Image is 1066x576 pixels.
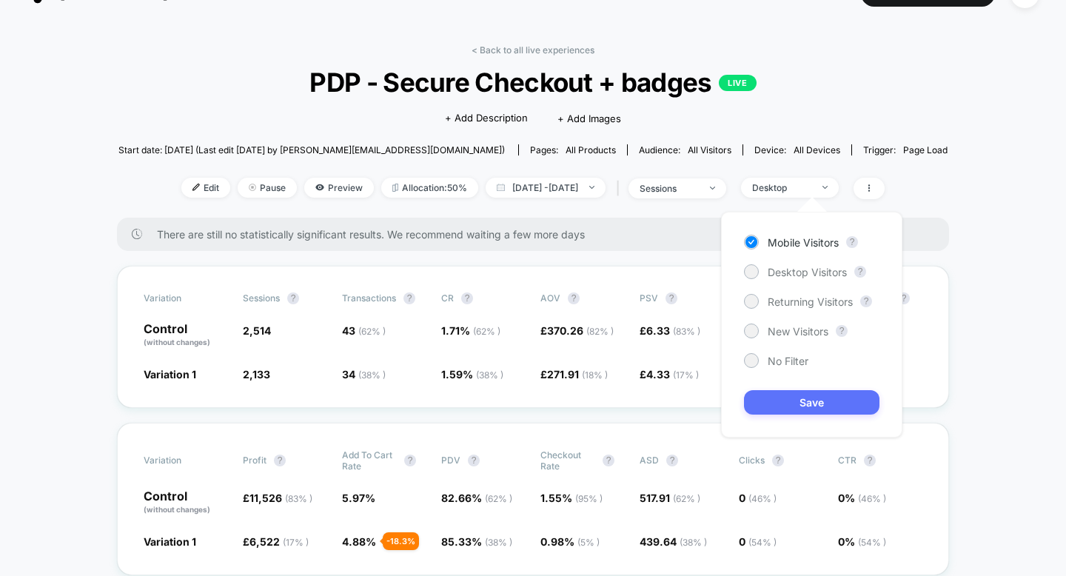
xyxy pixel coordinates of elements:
[589,186,594,189] img: end
[383,532,419,550] div: - 18.3 %
[144,338,210,346] span: (without changes)
[243,368,270,381] span: 2,133
[144,490,228,515] p: Control
[566,144,616,155] span: all products
[772,455,784,466] button: ?
[680,537,707,548] span: ( 38 % )
[342,292,396,304] span: Transactions
[486,178,606,198] span: [DATE] - [DATE]
[577,537,600,548] span: ( 5 % )
[441,324,500,337] span: 1.71 %
[838,455,857,466] span: CTR
[568,292,580,304] button: ?
[497,184,505,191] img: calendar
[863,144,948,155] div: Trigger:
[673,493,700,504] span: ( 62 % )
[742,144,851,155] span: Device:
[181,178,230,198] span: Edit
[639,144,731,155] div: Audience:
[846,236,858,248] button: ?
[739,455,765,466] span: Clicks
[540,535,600,548] span: 0.98 %
[243,535,309,548] span: £
[640,324,700,337] span: £
[586,326,614,337] span: ( 82 % )
[540,492,603,504] span: 1.55 %
[744,390,879,415] button: Save
[640,455,659,466] span: ASD
[243,292,280,304] span: Sessions
[342,324,386,337] span: 43
[673,369,699,381] span: ( 17 % )
[739,535,777,548] span: 0
[688,144,731,155] span: All Visitors
[768,355,808,367] span: No Filter
[540,292,560,304] span: AOV
[530,144,616,155] div: Pages:
[403,292,415,304] button: ?
[673,326,700,337] span: ( 83 % )
[144,449,225,472] span: Variation
[858,493,886,504] span: ( 46 % )
[575,493,603,504] span: ( 95 % )
[249,535,309,548] span: 6,522
[719,75,756,91] p: LIVE
[794,144,840,155] span: all devices
[752,182,811,193] div: Desktop
[441,535,512,548] span: 85.33 %
[858,537,886,548] span: ( 54 % )
[485,493,512,504] span: ( 62 % )
[836,325,848,337] button: ?
[557,113,621,124] span: + Add Images
[392,184,398,192] img: rebalance
[640,492,700,504] span: 517.91
[160,67,906,98] span: PDP - Secure Checkout + badges
[249,184,256,191] img: end
[640,368,699,381] span: £
[768,236,839,249] span: Mobile Visitors
[381,178,478,198] span: Allocation: 50%
[304,178,374,198] span: Preview
[860,295,872,307] button: ?
[768,295,853,308] span: Returning Visitors
[540,368,608,381] span: £
[144,368,196,381] span: Variation 1
[854,266,866,278] button: ?
[243,455,266,466] span: Profit
[157,228,919,241] span: There are still no statistically significant results. We recommend waiting a few more days
[461,292,473,304] button: ?
[473,326,500,337] span: ( 62 % )
[249,492,312,504] span: 11,526
[441,368,503,381] span: 1.59 %
[342,492,375,504] span: 5.97 %
[472,44,594,56] a: < Back to all live experiences
[666,455,678,466] button: ?
[838,492,886,504] span: 0 %
[358,369,386,381] span: ( 38 % )
[822,186,828,189] img: end
[768,325,828,338] span: New Visitors
[468,455,480,466] button: ?
[342,368,386,381] span: 34
[710,187,715,190] img: end
[640,183,699,194] div: sessions
[646,368,699,381] span: 4.33
[640,535,707,548] span: 439.64
[582,369,608,381] span: ( 18 % )
[445,111,528,126] span: + Add Description
[485,537,512,548] span: ( 38 % )
[274,455,286,466] button: ?
[441,292,454,304] span: CR
[864,455,876,466] button: ?
[243,492,312,504] span: £
[646,324,700,337] span: 6.33
[285,493,312,504] span: ( 83 % )
[547,368,608,381] span: 271.91
[342,449,397,472] span: Add To Cart Rate
[144,505,210,514] span: (without changes)
[441,455,460,466] span: PDV
[441,492,512,504] span: 82.66 %
[540,449,595,472] span: Checkout Rate
[540,324,614,337] span: £
[739,492,777,504] span: 0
